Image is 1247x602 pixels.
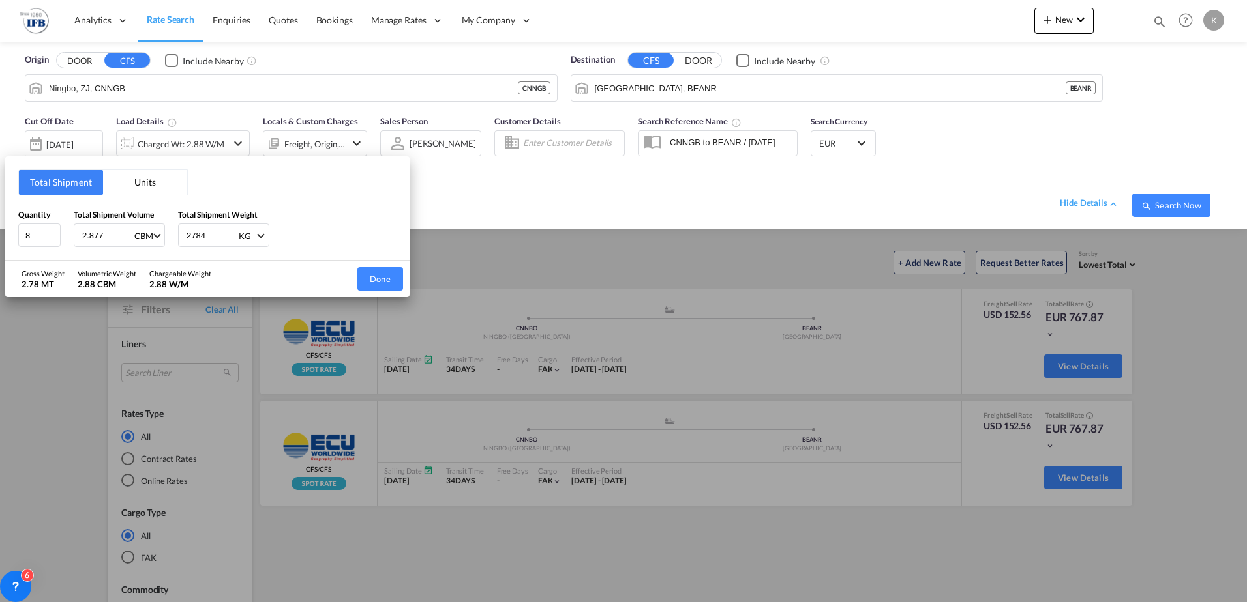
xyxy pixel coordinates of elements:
span: Total Shipment Weight [178,210,258,220]
input: Enter weight [185,224,237,246]
div: 2.88 W/M [149,278,211,290]
button: Done [357,267,403,291]
div: Volumetric Weight [78,268,136,278]
div: 2.88 CBM [78,278,136,290]
input: Enter volume [81,224,133,246]
button: Units [103,170,187,195]
div: CBM [134,231,153,241]
span: Total Shipment Volume [74,210,154,220]
div: KG [239,231,251,241]
div: Chargeable Weight [149,268,211,278]
button: Total Shipment [19,170,103,195]
div: 2.78 MT [22,278,65,290]
div: Gross Weight [22,268,65,278]
span: Quantity [18,210,50,220]
input: Qty [18,223,61,247]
